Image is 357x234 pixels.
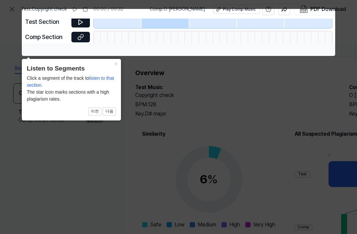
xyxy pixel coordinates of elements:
button: Close [110,59,121,68]
header: Listen to Segments [27,64,116,73]
span: listen to that section. [27,75,114,88]
div: Comp Section [25,32,67,42]
button: 이전 [88,108,101,116]
div: Click a segment of the track to The star icon marks sections with a high plagiarism rates. [27,75,116,103]
div: Test Section [25,17,67,27]
button: 다음 [103,108,116,116]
